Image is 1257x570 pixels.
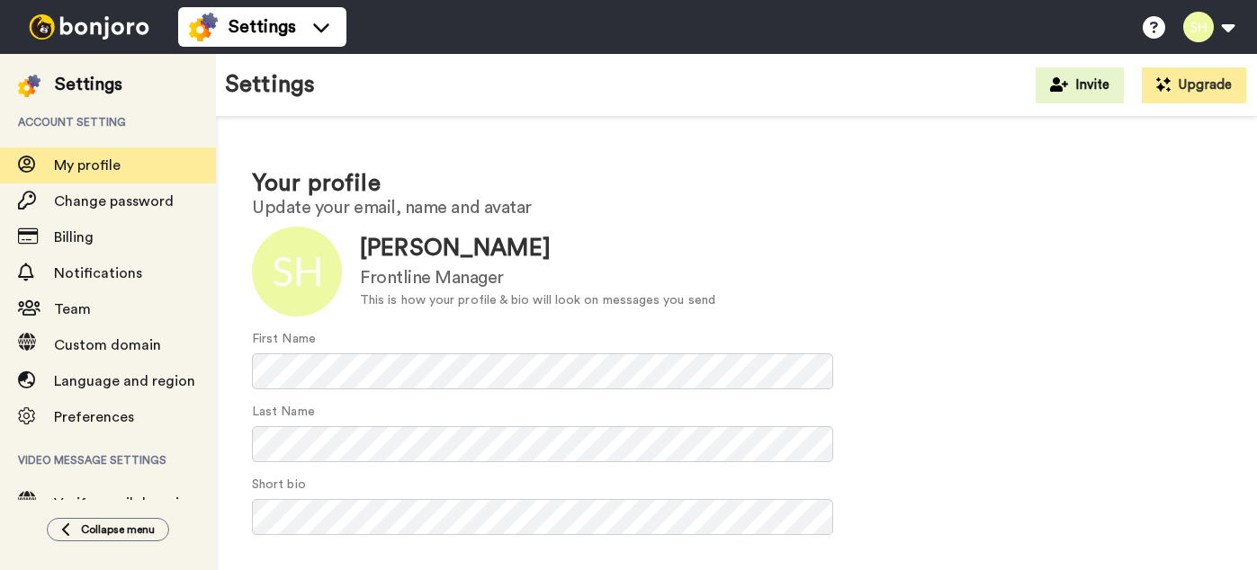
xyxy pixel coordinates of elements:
[252,330,316,349] label: First Name
[1036,67,1124,103] button: Invite
[360,291,715,310] div: This is how your profile & bio will look on messages you send
[252,171,1221,197] h1: Your profile
[22,14,157,40] img: bj-logo-header-white.svg
[47,518,169,541] button: Collapse menu
[18,75,40,97] img: settings-colored.svg
[252,403,315,422] label: Last Name
[252,476,306,494] label: Short bio
[252,198,1221,218] h2: Update your email, name and avatar
[54,302,91,316] span: Team
[55,72,122,97] div: Settings
[54,496,187,511] span: Verify email domain
[54,194,174,209] span: Change password
[81,522,155,537] span: Collapse menu
[54,410,134,424] span: Preferences
[1142,67,1246,103] button: Upgrade
[54,266,142,281] span: Notifications
[54,230,94,245] span: Billing
[225,72,315,98] h1: Settings
[54,374,195,388] span: Language and region
[360,232,715,265] div: [PERSON_NAME]
[189,13,218,41] img: settings-colored.svg
[229,14,296,40] span: Settings
[360,265,715,291] div: Frontline Manager
[54,158,121,173] span: My profile
[54,338,161,352] span: Custom domain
